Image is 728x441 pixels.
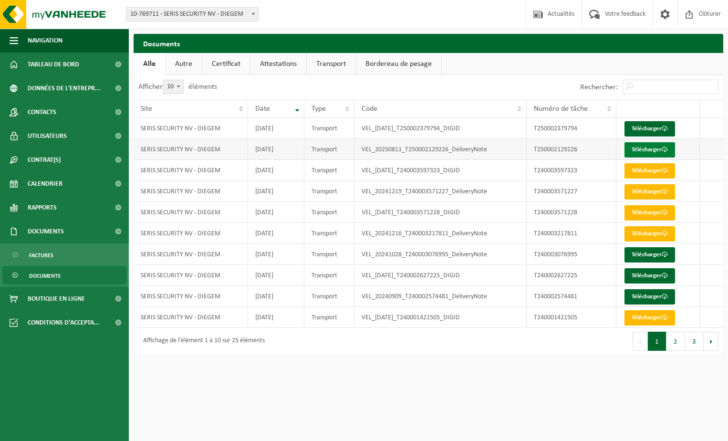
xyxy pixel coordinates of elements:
button: 1 [648,332,666,351]
a: Factures [2,246,126,264]
td: T240002574481 [527,286,616,307]
td: Transport [304,118,354,139]
td: Transport [304,139,354,160]
span: 10 [163,80,184,94]
button: Next [704,332,718,351]
td: Transport [304,307,354,328]
td: VEL_[DATE]_T240001421505_DIGID [354,307,527,328]
span: Tableau de bord [28,52,79,76]
span: Numéro de tâche [534,105,588,113]
span: Conditions d'accepta... [28,311,100,335]
span: Code [362,105,377,113]
td: VEL_20250811_T250002129226_DeliveryNote [354,139,527,160]
td: [DATE] [248,139,304,160]
a: Télécharger [624,121,675,136]
td: [DATE] [248,118,304,139]
td: VEL_20241028_T240003076995_DeliveryNote [354,244,527,265]
a: Documents [2,266,126,284]
td: Transport [304,181,354,202]
td: T240003571227 [527,181,616,202]
span: Boutique en ligne [28,287,85,311]
td: SERIS SECURITY NV - DIEGEM [134,118,248,139]
a: Télécharger [624,247,675,262]
span: Rapports [28,196,57,220]
td: Transport [304,244,354,265]
td: SERIS SECURITY NV - DIEGEM [134,286,248,307]
td: [DATE] [248,160,304,181]
a: Alle [134,53,165,75]
td: T250002129226 [527,139,616,160]
td: VEL_[DATE]_T240002627225_DIGID [354,265,527,286]
td: [DATE] [248,265,304,286]
span: Calendrier [28,172,62,196]
td: SERIS SECURITY NV - DIEGEM [134,139,248,160]
td: VEL_[DATE]_T250002379794_DIGID [354,118,527,139]
td: SERIS SECURITY NV - DIEGEM [134,202,248,223]
td: SERIS SECURITY NV - DIEGEM [134,307,248,328]
button: 3 [685,332,704,351]
span: Site [141,105,152,113]
td: [DATE] [248,202,304,223]
a: Télécharger [624,205,675,220]
a: Télécharger [624,310,675,325]
a: Télécharger [624,268,675,283]
td: Transport [304,160,354,181]
a: Télécharger [624,142,675,157]
span: Documents [28,220,64,243]
span: Contrat(s) [28,148,61,172]
label: Afficher éléments [138,83,217,91]
td: [DATE] [248,223,304,244]
span: Données de l'entrepr... [28,76,101,100]
td: T250002379794 [527,118,616,139]
span: 10-769711 - SERIS SECURITY NV - DIEGEM [126,8,258,21]
button: Previous [633,332,648,351]
td: Transport [304,286,354,307]
td: [DATE] [248,181,304,202]
div: Affichage de l'élément 1 à 10 sur 25 éléments [138,333,265,350]
td: T240003217811 [527,223,616,244]
span: Navigation [28,29,62,52]
td: Transport [304,202,354,223]
td: VEL_20240909_T240002574481_DeliveryNote [354,286,527,307]
span: Documents [29,267,61,285]
td: [DATE] [248,244,304,265]
span: Utilisateurs [28,124,67,148]
td: VEL_[DATE]_T240003571228_DIGID [354,202,527,223]
a: Télécharger [624,163,675,178]
a: Télécharger [624,226,675,241]
a: Télécharger [624,184,675,199]
td: T240001421505 [527,307,616,328]
a: Bordereau de pesage [356,53,441,75]
span: Factures [29,246,53,264]
td: [DATE] [248,286,304,307]
span: Contacts [28,100,56,124]
a: Certificat [202,53,250,75]
td: T240003076995 [527,244,616,265]
td: VEL_20241216_T240003217811_DeliveryNote [354,223,527,244]
td: SERIS SECURITY NV - DIEGEM [134,160,248,181]
td: T240003571228 [527,202,616,223]
td: SERIS SECURITY NV - DIEGEM [134,181,248,202]
span: 10 [163,80,183,94]
td: VEL_[DATE]_T240003597323_DIGID [354,160,527,181]
td: T240003597323 [527,160,616,181]
td: Transport [304,265,354,286]
label: Rechercher: [580,84,618,91]
span: Date [255,105,270,113]
td: T240002627225 [527,265,616,286]
a: Télécharger [624,289,675,304]
a: Attestations [250,53,306,75]
span: Type [312,105,326,113]
td: VEL_20241219_T240003571227_DeliveryNote [354,181,527,202]
span: 10-769711 - SERIS SECURITY NV - DIEGEM [126,7,259,21]
h2: Documents [134,34,723,52]
a: Transport [307,53,355,75]
button: 2 [666,332,685,351]
td: SERIS SECURITY NV - DIEGEM [134,244,248,265]
td: SERIS SECURITY NV - DIEGEM [134,265,248,286]
td: Transport [304,223,354,244]
td: [DATE] [248,307,304,328]
td: SERIS SECURITY NV - DIEGEM [134,223,248,244]
a: Autre [166,53,202,75]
